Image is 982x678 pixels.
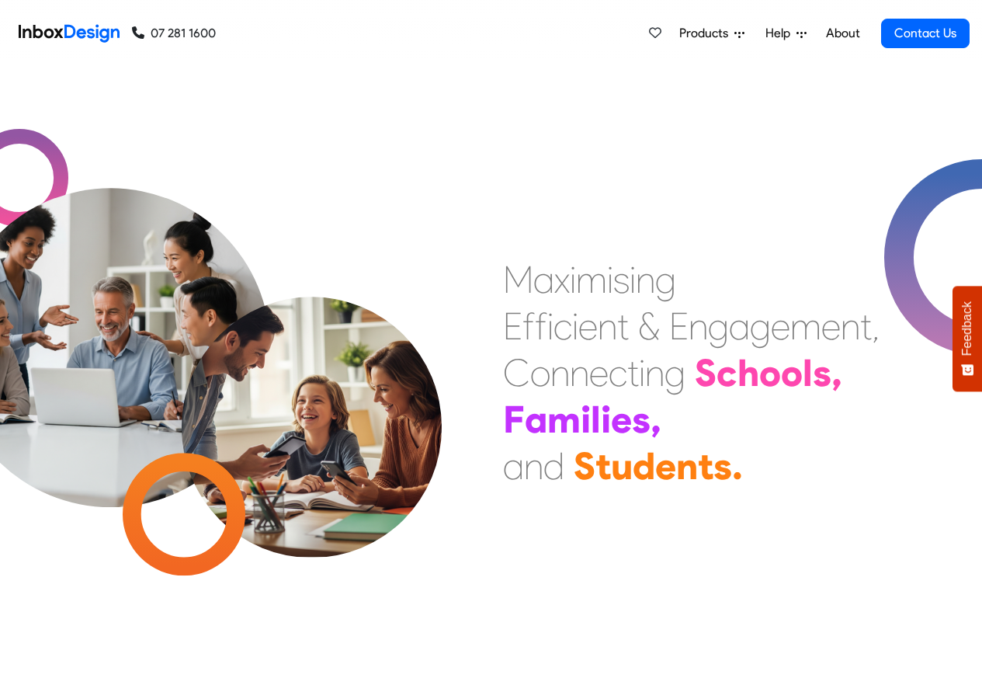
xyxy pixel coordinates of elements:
div: n [676,443,698,489]
div: d [633,443,655,489]
div: t [595,443,611,489]
div: a [503,443,524,489]
div: f [535,303,547,349]
a: Contact Us [881,19,970,48]
div: o [530,349,550,396]
div: o [759,349,781,396]
div: f [522,303,535,349]
span: Products [679,24,734,43]
div: g [664,349,685,396]
div: n [550,349,570,396]
div: a [525,396,547,443]
div: t [627,349,639,396]
div: . [732,443,743,489]
div: e [655,443,676,489]
div: & [638,303,660,349]
div: i [601,396,611,443]
div: n [841,303,860,349]
div: , [831,349,842,396]
a: About [821,18,864,49]
div: S [574,443,595,489]
div: s [613,256,630,303]
div: m [790,303,821,349]
div: i [607,256,613,303]
img: parents_with_child.png [149,232,474,558]
div: d [543,443,564,489]
span: Help [765,24,796,43]
div: m [547,396,581,443]
div: g [750,303,771,349]
div: i [581,396,591,443]
div: e [578,303,598,349]
div: n [645,349,664,396]
div: s [632,396,651,443]
div: F [503,396,525,443]
div: x [554,256,570,303]
span: Feedback [960,301,974,356]
a: 07 281 1600 [132,24,216,43]
div: c [553,303,572,349]
div: a [533,256,554,303]
div: S [695,349,717,396]
div: t [860,303,872,349]
div: E [503,303,522,349]
div: s [713,443,732,489]
div: C [503,349,530,396]
div: n [636,256,655,303]
div: o [781,349,803,396]
div: i [572,303,578,349]
div: M [503,256,533,303]
div: e [771,303,790,349]
div: , [872,303,880,349]
div: l [591,396,601,443]
div: E [669,303,689,349]
div: Maximising Efficient & Engagement, Connecting Schools, Families, and Students. [503,256,880,489]
div: , [651,396,661,443]
a: Products [673,18,751,49]
div: n [524,443,543,489]
div: n [689,303,708,349]
div: c [717,349,737,396]
a: Help [759,18,813,49]
div: t [617,303,629,349]
div: e [821,303,841,349]
div: i [630,256,636,303]
div: e [589,349,609,396]
div: n [598,303,617,349]
div: m [576,256,607,303]
button: Feedback - Show survey [953,286,982,391]
div: i [639,349,645,396]
div: g [655,256,676,303]
div: u [611,443,633,489]
div: s [813,349,831,396]
div: c [609,349,627,396]
div: i [547,303,553,349]
div: e [611,396,632,443]
div: n [570,349,589,396]
div: h [737,349,759,396]
div: l [803,349,813,396]
div: g [708,303,729,349]
div: t [698,443,713,489]
div: i [570,256,576,303]
div: a [729,303,750,349]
